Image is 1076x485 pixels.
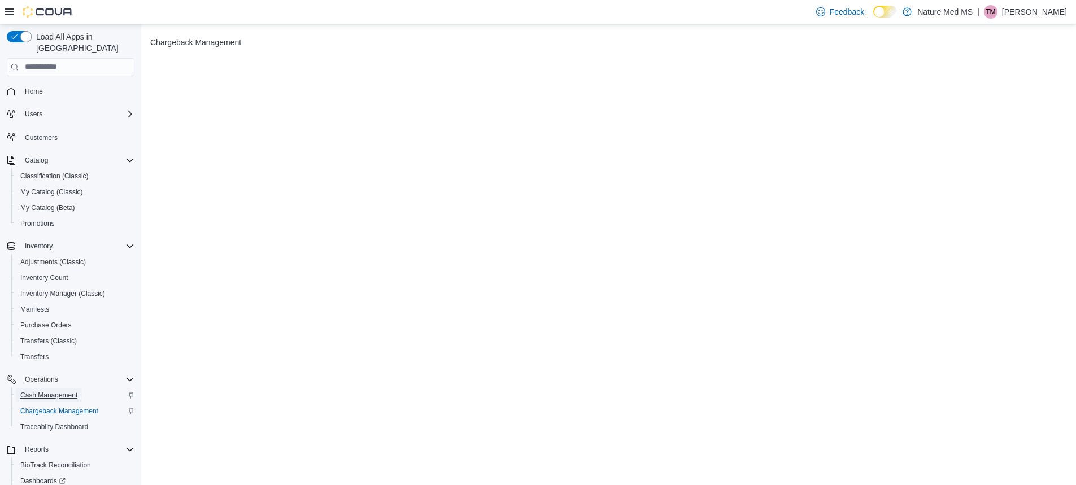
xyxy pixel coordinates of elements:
span: Inventory Manager (Classic) [20,289,105,298]
button: Operations [20,373,63,386]
button: Classification (Classic) [11,168,139,184]
button: Users [2,106,139,122]
button: Users [20,107,47,121]
input: Dark Mode [873,6,897,18]
a: Inventory Count [16,271,73,285]
span: Classification (Classic) [16,169,134,183]
button: My Catalog (Classic) [11,184,139,200]
span: Transfers [16,350,134,364]
a: Adjustments (Classic) [16,255,90,269]
span: Users [25,110,42,119]
button: Catalog [20,154,53,167]
span: Cash Management [16,388,134,402]
button: Inventory Manager (Classic) [11,286,139,302]
nav: An example of EuiBreadcrumbs [150,38,1067,49]
button: Inventory [20,239,57,253]
button: Reports [20,443,53,456]
a: Traceabilty Dashboard [16,420,93,434]
span: My Catalog (Classic) [20,187,83,196]
span: Customers [20,130,134,144]
button: Promotions [11,216,139,231]
span: Operations [25,375,58,384]
button: Home [2,83,139,99]
span: Promotions [16,217,134,230]
span: Feedback [830,6,864,18]
p: [PERSON_NAME] [1002,5,1067,19]
button: Manifests [11,302,139,317]
span: BioTrack Reconciliation [20,461,91,470]
span: My Catalog (Beta) [16,201,134,215]
span: Promotions [20,219,55,228]
span: Load All Apps in [GEOGRAPHIC_DATA] [32,31,134,54]
button: Purchase Orders [11,317,139,333]
span: Home [20,84,134,98]
a: Classification (Classic) [16,169,93,183]
span: My Catalog (Beta) [20,203,75,212]
button: Chargeback Management [11,403,139,419]
span: Inventory Count [20,273,68,282]
span: Purchase Orders [16,318,134,332]
a: My Catalog (Beta) [16,201,80,215]
button: Transfers (Classic) [11,333,139,349]
span: Catalog [25,156,48,165]
p: | [977,5,979,19]
span: Customers [25,133,58,142]
a: Home [20,85,47,98]
span: Adjustments (Classic) [20,257,86,266]
button: Adjustments (Classic) [11,254,139,270]
span: Traceabilty Dashboard [16,420,134,434]
span: Inventory [20,239,134,253]
p: Nature Med MS [917,5,973,19]
span: Catalog [20,154,134,167]
span: Transfers [20,352,49,361]
button: BioTrack Reconciliation [11,457,139,473]
a: Customers [20,131,62,145]
a: Purchase Orders [16,318,76,332]
a: My Catalog (Classic) [16,185,88,199]
span: Inventory Count [16,271,134,285]
span: Inventory [25,242,53,251]
span: Classification (Classic) [20,172,89,181]
a: Manifests [16,303,54,316]
span: My Catalog (Classic) [16,185,134,199]
button: Cash Management [11,387,139,403]
a: Transfers (Classic) [16,334,81,348]
span: Users [20,107,134,121]
a: Promotions [16,217,59,230]
img: Cova [23,6,73,18]
button: Customers [2,129,139,145]
a: Transfers [16,350,53,364]
span: TM [986,5,995,19]
button: My Catalog (Beta) [11,200,139,216]
a: Chargeback Management [16,404,103,418]
button: Operations [2,372,139,387]
button: Chargeback Management [150,38,241,47]
span: Reports [20,443,134,456]
span: BioTrack Reconciliation [16,458,134,472]
div: Terri McFarlin [984,5,997,19]
span: Transfers (Classic) [16,334,134,348]
span: Home [25,87,43,96]
button: Transfers [11,349,139,365]
span: Reports [25,445,49,454]
a: Inventory Manager (Classic) [16,287,110,300]
span: Inventory Manager (Classic) [16,287,134,300]
span: Traceabilty Dashboard [20,422,88,431]
span: Purchase Orders [20,321,72,330]
span: Manifests [20,305,49,314]
span: Cash Management [20,391,77,400]
a: Cash Management [16,388,82,402]
span: Chargeback Management [20,407,98,416]
span: Manifests [16,303,134,316]
a: BioTrack Reconciliation [16,458,95,472]
button: Inventory Count [11,270,139,286]
button: Catalog [2,152,139,168]
span: Transfers (Classic) [20,337,77,346]
a: Feedback [812,1,869,23]
button: Reports [2,442,139,457]
span: Chargeback Management [16,404,134,418]
button: Traceabilty Dashboard [11,419,139,435]
span: Operations [20,373,134,386]
button: Inventory [2,238,139,254]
